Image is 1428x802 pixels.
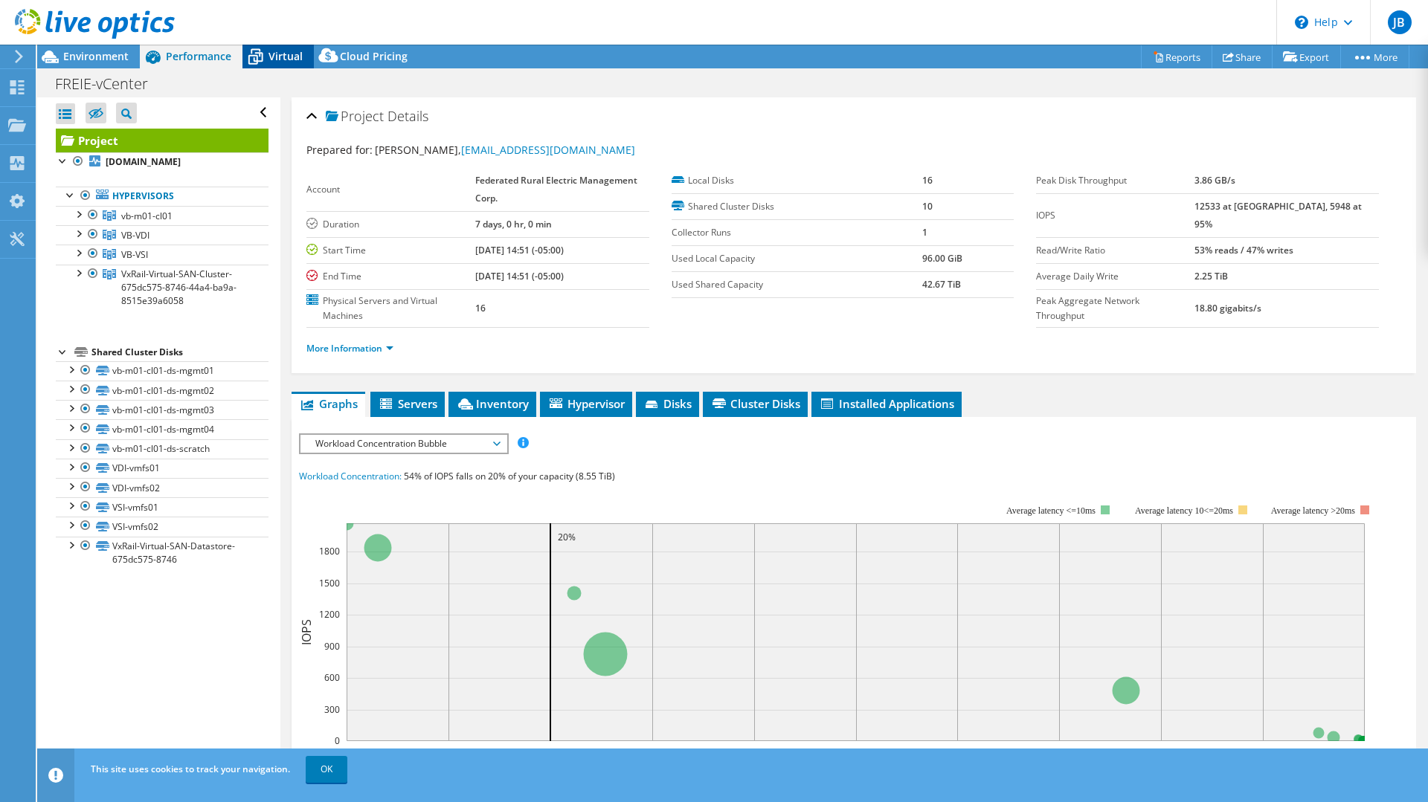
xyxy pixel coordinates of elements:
[643,396,692,411] span: Disks
[268,49,303,63] span: Virtual
[56,129,268,152] a: Project
[1295,16,1308,29] svg: \n
[324,671,340,684] text: 600
[56,381,268,400] a: vb-m01-cl01-ds-mgmt02
[56,225,268,245] a: VB-VDI
[63,49,129,63] span: Environment
[461,143,635,157] a: [EMAIL_ADDRESS][DOMAIN_NAME]
[306,294,475,323] label: Physical Servers and Virtual Machines
[121,268,237,307] span: VxRail-Virtual-SAN-Cluster-675dc575-8746-44a4-ba9a-8515e39a6058
[56,517,268,536] a: VSI-vmfs02
[319,545,340,557] text: 1800
[306,143,373,157] label: Prepared for:
[547,396,625,411] span: Hypervisor
[1271,505,1355,516] text: Average latency >20ms
[56,206,268,225] a: vb-m01-cl01
[672,225,922,240] label: Collector Runs
[404,470,615,482] span: 54% of IOPS falls on 20% of your capacity (8.55 TiB)
[1272,45,1341,68] a: Export
[672,277,922,292] label: Used Shared Capacity
[1036,173,1194,188] label: Peak Disk Throughput
[299,396,358,411] span: Graphs
[475,218,552,230] b: 7 days, 0 hr, 0 min
[306,756,347,783] a: OK
[1194,270,1228,282] b: 2.25 TiB
[121,248,148,261] span: VB-VSI
[91,763,290,775] span: This site uses cookies to track your navigation.
[1036,243,1194,258] label: Read/Write Ratio
[306,217,475,232] label: Duration
[335,734,340,747] text: 0
[326,109,384,124] span: Project
[819,396,954,411] span: Installed Applications
[475,174,637,204] b: Federated Rural Electric Management Corp.
[375,143,635,157] span: [PERSON_NAME],
[56,497,268,517] a: VSI-vmfs01
[475,244,564,256] b: [DATE] 14:51 (-05:00)
[1006,505,1096,516] tspan: Average latency <=10ms
[922,174,933,187] b: 16
[56,478,268,497] a: VDI-vmfs02
[475,270,564,282] b: [DATE] 14:51 (-05:00)
[106,155,181,168] b: [DOMAIN_NAME]
[922,200,933,213] b: 10
[91,343,268,361] div: Shared Cluster Disks
[56,187,268,206] a: Hypervisors
[1036,269,1194,284] label: Average Daily Write
[166,49,231,63] span: Performance
[56,152,268,172] a: [DOMAIN_NAME]
[1141,45,1212,68] a: Reports
[299,470,402,482] span: Workload Concentration:
[340,49,408,63] span: Cloud Pricing
[475,302,486,314] b: 16
[710,396,800,411] span: Cluster Disks
[922,278,961,291] b: 42.67 TiB
[308,435,499,453] span: Workload Concentration Bubble
[56,245,268,264] a: VB-VSI
[56,419,268,439] a: vb-m01-cl01-ds-mgmt04
[306,182,475,197] label: Account
[121,229,149,242] span: VB-VDI
[56,537,268,569] a: VxRail-Virtual-SAN-Datastore-675dc575-8746
[456,396,529,411] span: Inventory
[306,243,475,258] label: Start Time
[324,640,340,653] text: 900
[1388,10,1412,34] span: JB
[558,531,576,543] text: 20%
[306,269,475,284] label: End Time
[319,608,340,621] text: 1200
[672,251,922,266] label: Used Local Capacity
[1194,200,1362,230] b: 12533 at [GEOGRAPHIC_DATA], 5948 at 95%
[1194,244,1293,256] b: 53% reads / 47% writes
[922,226,927,239] b: 1
[319,577,340,589] text: 1500
[56,439,268,459] a: vb-m01-cl01-ds-scratch
[387,107,428,125] span: Details
[324,703,340,716] text: 300
[1194,302,1261,314] b: 18.80 gigabits/s
[306,342,393,355] a: More Information
[378,396,437,411] span: Servers
[121,210,173,222] span: vb-m01-cl01
[1036,294,1194,323] label: Peak Aggregate Network Throughput
[1340,45,1409,68] a: More
[56,361,268,381] a: vb-m01-cl01-ds-mgmt01
[672,173,922,188] label: Local Disks
[922,252,962,265] b: 96.00 GiB
[48,76,171,92] h1: FREIE-vCenter
[298,619,315,645] text: IOPS
[1194,174,1235,187] b: 3.86 GB/s
[672,199,922,214] label: Shared Cluster Disks
[1036,208,1194,223] label: IOPS
[1212,45,1273,68] a: Share
[56,459,268,478] a: VDI-vmfs01
[56,400,268,419] a: vb-m01-cl01-ds-mgmt03
[1135,505,1233,516] tspan: Average latency 10<=20ms
[56,265,268,311] a: VxRail-Virtual-SAN-Cluster-675dc575-8746-44a4-ba9a-8515e39a6058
